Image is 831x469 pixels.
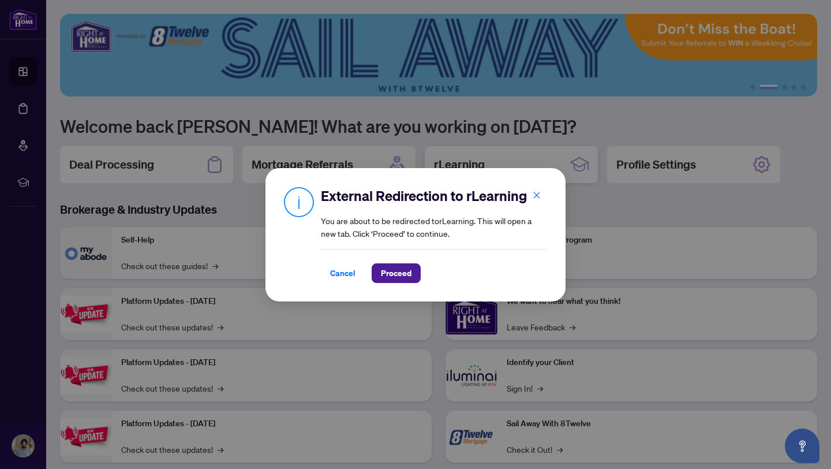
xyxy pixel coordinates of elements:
button: Proceed [372,263,421,283]
img: Info Icon [284,187,314,217]
span: close [533,191,541,199]
button: Cancel [321,263,365,283]
span: Cancel [330,264,355,282]
h2: External Redirection to rLearning [321,187,547,205]
button: Open asap [785,429,819,463]
div: You are about to be redirected to rLearning . This will open a new tab. Click ‘Proceed’ to continue. [321,187,547,283]
span: Proceed [381,264,411,282]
